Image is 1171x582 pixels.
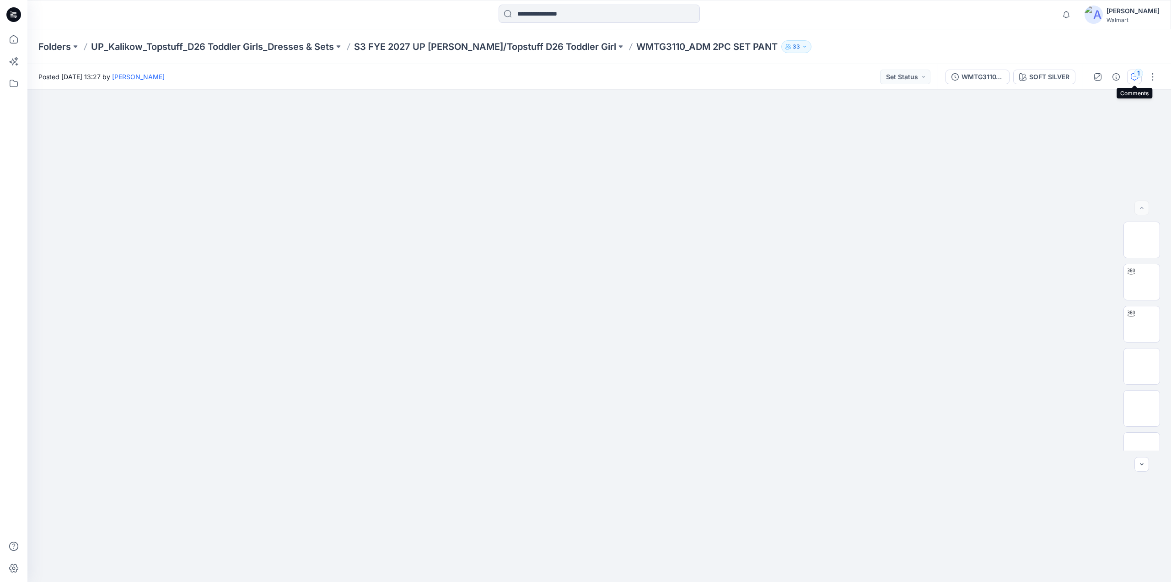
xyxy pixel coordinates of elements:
button: SOFT SILVER [1013,70,1075,84]
a: UP_Kalikow_Topstuff_D26 Toddler Girls_Dresses & Sets [91,40,334,53]
button: 1 [1127,70,1142,84]
button: Details [1109,70,1123,84]
img: avatar [1085,5,1103,24]
a: [PERSON_NAME] [112,73,165,81]
div: 1 [1134,69,1143,78]
div: [PERSON_NAME] [1107,5,1160,16]
div: Walmart [1107,16,1160,23]
div: WMTG3110_ADM 2PC SET PANT [962,72,1004,82]
span: Posted [DATE] 13:27 by [38,72,165,82]
p: WMTG3110_ADM 2PC SET PANT [636,40,778,53]
a: S3 FYE 2027 UP [PERSON_NAME]/Topstuff D26 Toddler Girl [354,40,616,53]
a: Folders [38,40,71,53]
button: 33 [781,40,811,53]
button: WMTG3110_ADM 2PC SET PANT [945,70,1010,84]
p: 33 [793,42,800,52]
div: SOFT SILVER [1029,72,1069,82]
